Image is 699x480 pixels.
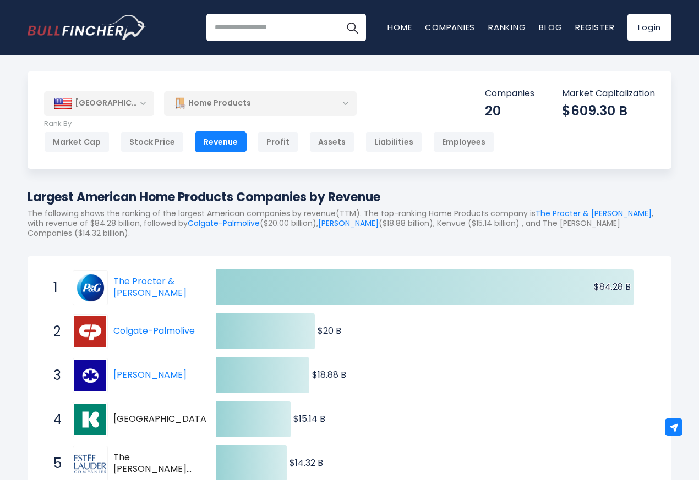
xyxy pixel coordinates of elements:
span: [GEOGRAPHIC_DATA] [113,413,210,425]
a: Colgate-Palmolive [188,218,260,229]
img: Bullfincher logo [28,15,146,40]
div: Revenue [195,131,247,152]
div: Home Products [164,91,357,116]
span: 3 [48,366,59,385]
p: Market Capitalization [562,88,655,100]
a: Colgate-Palmolive [113,324,195,337]
a: Ranking [488,21,526,33]
span: 4 [48,410,59,429]
img: Kimberly-Clark [74,360,106,391]
a: [PERSON_NAME] [318,218,379,229]
text: $20 B [318,324,341,337]
div: Liabilities [365,131,422,152]
img: Kenvue [74,404,106,435]
div: Profit [258,131,298,152]
span: 1 [48,278,59,297]
button: Search [338,14,366,41]
div: Stock Price [121,131,184,152]
text: $84.28 B [594,280,631,293]
a: The Procter & [PERSON_NAME] [536,208,652,219]
a: Colgate-Palmolive [73,314,113,349]
a: Kimberly-Clark [73,358,113,393]
div: Employees [433,131,494,152]
span: 2 [48,322,59,341]
div: 20 [485,102,534,119]
img: Colgate-Palmolive [74,316,106,347]
div: [GEOGRAPHIC_DATA] [44,91,154,115]
a: Blog [539,21,562,33]
div: $609.30 B [562,102,655,119]
a: The Procter & Gamble [73,270,113,305]
a: Login [627,14,671,41]
text: $18.88 B [312,368,346,381]
a: Home [387,21,412,33]
a: The Procter & [PERSON_NAME] [113,275,187,299]
p: Rank By [44,119,494,129]
text: $14.32 B [290,456,323,469]
span: The [PERSON_NAME] Companies [113,452,196,475]
img: The Procter & Gamble [74,272,106,304]
a: Companies [425,21,475,33]
a: Go to homepage [28,15,146,40]
div: Assets [309,131,354,152]
h1: Largest American Home Products Companies by Revenue [28,188,671,206]
div: Market Cap [44,131,110,152]
p: The following shows the ranking of the largest American companies by revenue(TTM). The top-rankin... [28,208,671,239]
text: $15.14 B [293,412,325,425]
a: [PERSON_NAME] [113,368,187,381]
span: 5 [48,454,59,473]
p: Companies [485,88,534,100]
a: Register [575,21,614,33]
img: The Estée Lauder Companies [74,448,106,479]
